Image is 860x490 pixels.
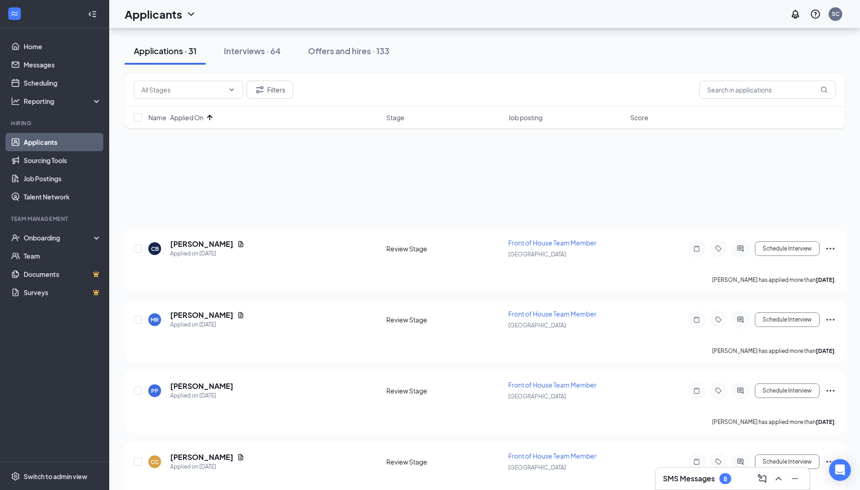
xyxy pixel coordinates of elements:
button: Schedule Interview [755,241,820,256]
button: Minimize [788,471,802,486]
svg: Note [691,316,702,323]
span: Front of House Team Member [508,239,597,247]
svg: Analysis [11,97,20,106]
span: [GEOGRAPHIC_DATA] [508,393,566,400]
div: Applied on [DATE] [170,320,244,329]
span: Stage [386,113,405,122]
span: Score [630,113,648,122]
svg: Ellipses [825,243,836,254]
div: CC [151,458,159,466]
a: Job Postings [24,169,101,188]
svg: Note [691,245,702,252]
b: [DATE] [816,419,835,425]
svg: ActiveChat [735,458,746,465]
div: Interviews · 64 [224,45,281,56]
div: Reporting [24,97,102,106]
h5: [PERSON_NAME] [170,452,233,462]
h1: Applicants [125,6,182,22]
p: [PERSON_NAME] has applied more than . [712,276,836,284]
button: ChevronUp [771,471,786,486]
div: Hiring [11,119,100,127]
div: Open Intercom Messenger [829,459,851,481]
svg: ActiveChat [735,387,746,394]
svg: Ellipses [825,385,836,396]
div: 8 [723,475,727,483]
a: DocumentsCrown [24,265,101,283]
div: SC [832,10,840,18]
span: Name · Applied On [148,113,203,122]
span: Front of House Team Member [508,381,597,389]
svg: ArrowUp [204,112,215,123]
button: Filter Filters [247,81,293,99]
div: Offers and hires · 133 [308,45,390,56]
span: Front of House Team Member [508,310,597,318]
span: Job posting [508,113,542,122]
button: Schedule Interview [755,383,820,398]
a: Home [24,37,101,56]
div: Onboarding [24,233,94,242]
div: Applied on [DATE] [170,249,244,258]
div: Review Stage [386,315,503,324]
input: All Stages [142,85,224,95]
input: Search in applications [699,81,836,99]
a: Team [24,247,101,265]
svg: ChevronUp [773,473,784,484]
p: [PERSON_NAME] has applied more than . [712,347,836,355]
button: Schedule Interview [755,312,820,327]
div: PP [151,387,158,395]
svg: UserCheck [11,233,20,242]
div: CB [151,245,159,253]
svg: Note [691,387,702,394]
a: Messages [24,56,101,74]
svg: ActiveChat [735,245,746,252]
div: Applications · 31 [134,45,197,56]
svg: Tag [713,387,724,394]
div: MR [151,316,159,324]
a: SurveysCrown [24,283,101,301]
svg: Settings [11,472,20,481]
svg: ComposeMessage [757,473,768,484]
h3: SMS Messages [663,474,715,484]
p: [PERSON_NAME] has applied more than . [712,418,836,426]
svg: Document [237,454,244,461]
svg: MagnifyingGlass [820,86,828,93]
svg: ChevronDown [228,86,235,93]
svg: Collapse [88,10,97,19]
svg: Tag [713,316,724,323]
h5: [PERSON_NAME] [170,310,233,320]
a: Talent Network [24,188,101,206]
svg: Ellipses [825,456,836,467]
svg: Tag [713,245,724,252]
svg: Notifications [790,9,801,20]
h5: [PERSON_NAME] [170,239,233,249]
div: Review Stage [386,457,503,466]
span: [GEOGRAPHIC_DATA] [508,251,566,258]
div: Review Stage [386,386,503,395]
div: Review Stage [386,244,503,253]
a: Sourcing Tools [24,151,101,169]
svg: Tag [713,458,724,465]
svg: QuestionInfo [810,9,821,20]
b: [DATE] [816,347,835,354]
svg: Ellipses [825,314,836,325]
a: Scheduling [24,74,101,92]
div: Team Management [11,215,100,223]
button: ComposeMessage [755,471,769,486]
span: [GEOGRAPHIC_DATA] [508,322,566,329]
b: [DATE] [816,276,835,283]
svg: WorkstreamLogo [10,9,19,18]
button: Schedule Interview [755,454,820,469]
svg: Note [691,458,702,465]
svg: ChevronDown [186,9,197,20]
h5: [PERSON_NAME] [170,381,233,391]
div: Switch to admin view [24,472,87,481]
svg: Filter [254,84,265,95]
svg: ActiveChat [735,316,746,323]
a: Applicants [24,133,101,151]
svg: Minimize [789,473,800,484]
svg: Document [237,311,244,319]
span: Front of House Team Member [508,452,597,460]
div: Applied on [DATE] [170,391,233,400]
span: [GEOGRAPHIC_DATA] [508,464,566,471]
div: Applied on [DATE] [170,462,244,471]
